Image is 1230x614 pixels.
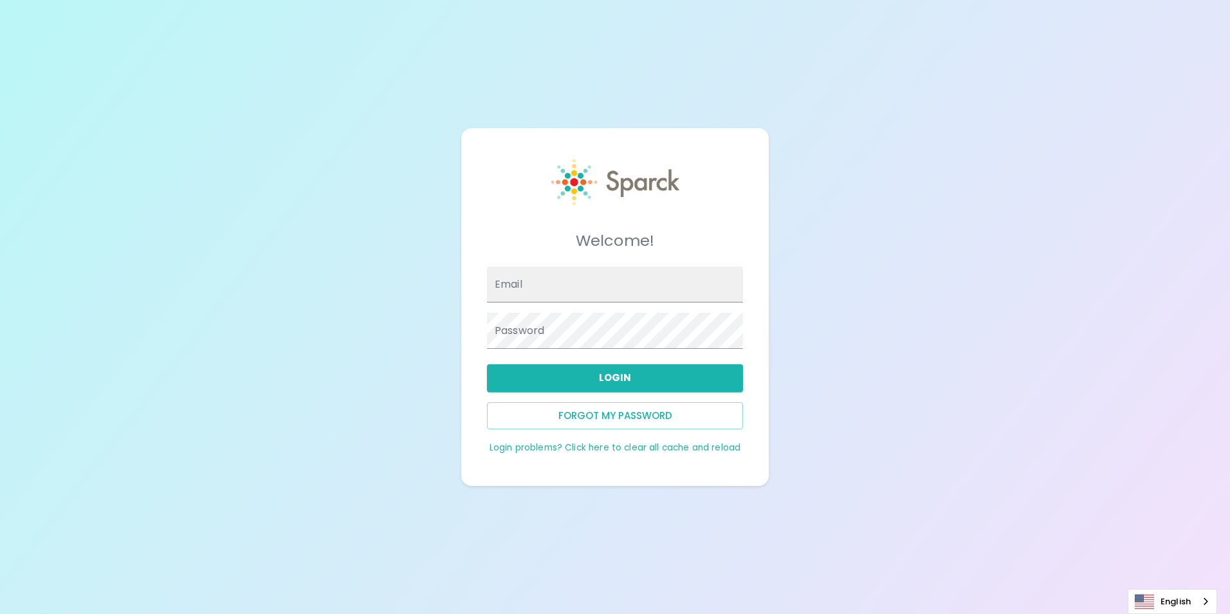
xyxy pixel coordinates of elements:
[487,230,743,251] h5: Welcome!
[1128,590,1216,613] a: English
[1128,589,1217,614] aside: Language selected: English
[487,402,743,429] button: Forgot my password
[1128,589,1217,614] div: Language
[551,159,679,205] img: Sparck logo
[490,442,740,454] a: Login problems? Click here to clear all cache and reload
[487,364,743,391] button: Login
